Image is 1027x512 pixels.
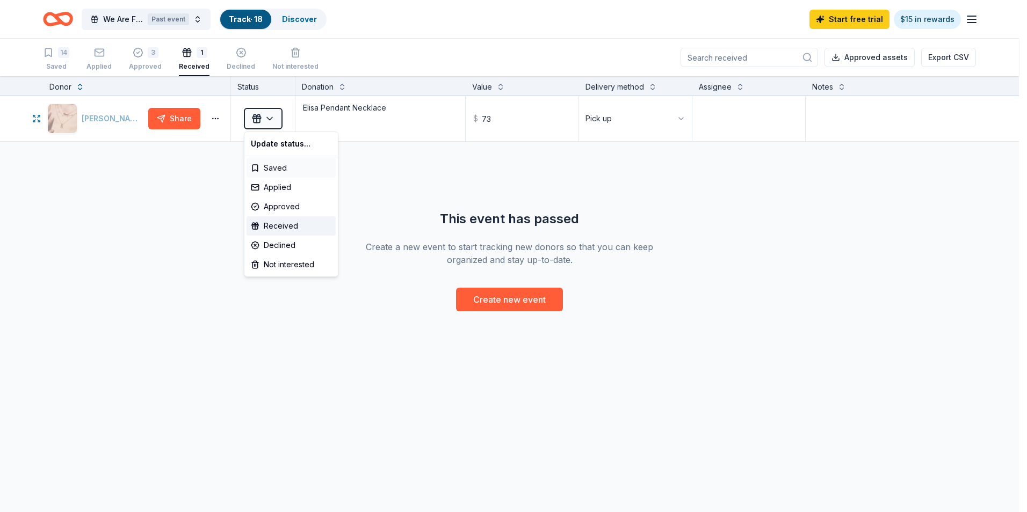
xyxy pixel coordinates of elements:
[247,134,336,153] div: Update status...
[247,158,336,178] div: Saved
[247,197,336,216] div: Approved
[247,236,336,255] div: Declined
[247,178,336,197] div: Applied
[247,255,336,274] div: Not interested
[247,216,336,236] div: Received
